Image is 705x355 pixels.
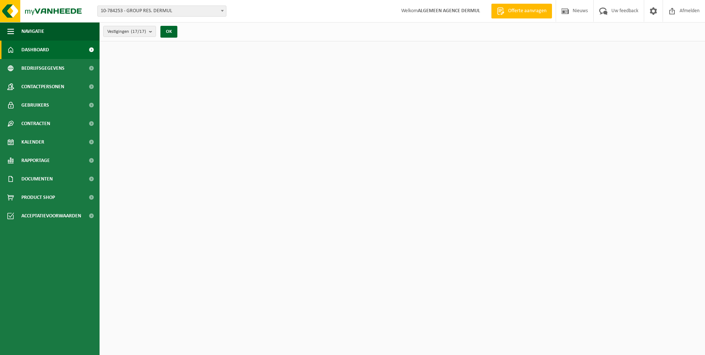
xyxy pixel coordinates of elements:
span: 10-784253 - GROUP RES. DERMUL [98,6,226,16]
span: Documenten [21,170,53,188]
button: OK [160,26,177,38]
span: Contracten [21,114,50,133]
span: Product Shop [21,188,55,207]
span: Navigatie [21,22,44,41]
span: Acceptatievoorwaarden [21,207,81,225]
span: Kalender [21,133,44,151]
span: Dashboard [21,41,49,59]
span: Offerte aanvragen [506,7,548,15]
a: Offerte aanvragen [491,4,552,18]
button: Vestigingen(17/17) [103,26,156,37]
span: 10-784253 - GROUP RES. DERMUL [97,6,226,17]
span: Gebruikers [21,96,49,114]
strong: ALGEMEEN AGENCE DERMUL [418,8,480,14]
count: (17/17) [131,29,146,34]
span: Vestigingen [107,26,146,37]
span: Rapportage [21,151,50,170]
span: Contactpersonen [21,77,64,96]
span: Bedrijfsgegevens [21,59,65,77]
